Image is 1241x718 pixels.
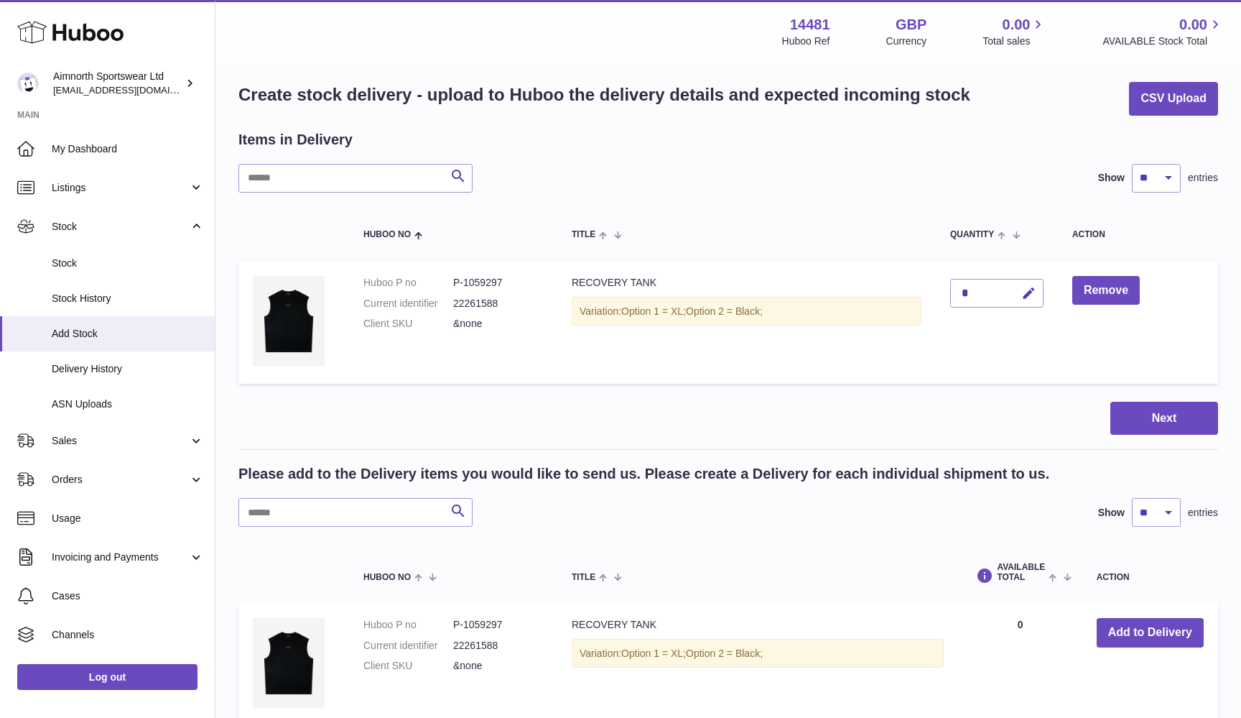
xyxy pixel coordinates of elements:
dd: P-1059297 [453,276,543,290]
span: 0.00 [1179,15,1207,34]
span: entries [1188,171,1218,185]
img: hello@aimnorth.co.uk [17,73,39,94]
label: Show [1098,506,1125,520]
dt: Current identifier [363,297,453,310]
span: Quantity [950,230,994,239]
button: Remove [1072,276,1140,305]
div: Currency [886,34,927,48]
span: Channels [52,628,204,642]
span: AVAILABLE Total [997,563,1045,581]
span: Option 2 = Black; [686,305,763,317]
span: [EMAIL_ADDRESS][DOMAIN_NAME] [53,84,211,96]
button: CSV Upload [1129,82,1218,116]
span: Stock [52,257,204,270]
a: 0.00 Total sales [982,15,1046,48]
span: Huboo no [363,573,411,582]
div: Huboo Ref [782,34,830,48]
h2: Please add to the Delivery items you would like to send us. Please create a Delivery for each ind... [238,464,1049,484]
span: Stock History [52,292,204,305]
span: AVAILABLE Stock Total [1102,34,1224,48]
dd: &none [453,317,543,331]
dd: 22261588 [453,297,543,310]
dd: 22261588 [453,639,543,653]
span: Stock [52,220,189,234]
div: Variation: [572,639,944,668]
span: Option 2 = Black; [686,648,763,659]
button: Add to Delivery [1097,618,1204,648]
span: Orders [52,473,189,487]
div: Action [1072,230,1204,239]
a: Log out [17,664,197,690]
span: Usage [52,512,204,525]
span: entries [1188,506,1218,520]
span: Sales [52,434,189,448]
h2: Items in Delivery [238,130,353,149]
dt: Huboo P no [363,276,453,290]
span: 0.00 [1003,15,1031,34]
span: Total sales [982,34,1046,48]
button: Next [1110,402,1218,436]
dt: Client SKU [363,317,453,331]
div: Variation: [572,297,921,326]
dt: Client SKU [363,659,453,673]
div: Aimnorth Sportswear Ltd [53,70,182,97]
h1: Create stock delivery - upload to Huboo the delivery details and expected incoming stock [238,83,970,106]
a: 0.00 AVAILABLE Stock Total [1102,15,1224,48]
dd: P-1059297 [453,618,543,632]
span: ASN Uploads [52,397,204,411]
strong: GBP [896,15,926,34]
img: RECOVERY TANK [253,618,325,708]
span: Option 1 = XL; [621,305,686,317]
span: Add Stock [52,327,204,341]
span: Listings [52,181,189,195]
td: RECOVERY TANK [557,262,936,384]
span: My Dashboard [52,142,204,156]
span: Title [572,573,595,582]
img: RECOVERY TANK [253,276,325,366]
dt: Current identifier [363,639,453,653]
dt: Huboo P no [363,618,453,632]
span: Option 1 = XL; [621,648,686,659]
dd: &none [453,659,543,673]
span: Delivery History [52,362,204,376]
label: Show [1098,171,1125,185]
span: Cases [52,589,204,603]
span: Huboo no [363,230,411,239]
span: Invoicing and Payments [52,551,189,564]
div: Action [1097,573,1204,582]
span: Title [572,230,595,239]
strong: 14481 [790,15,830,34]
